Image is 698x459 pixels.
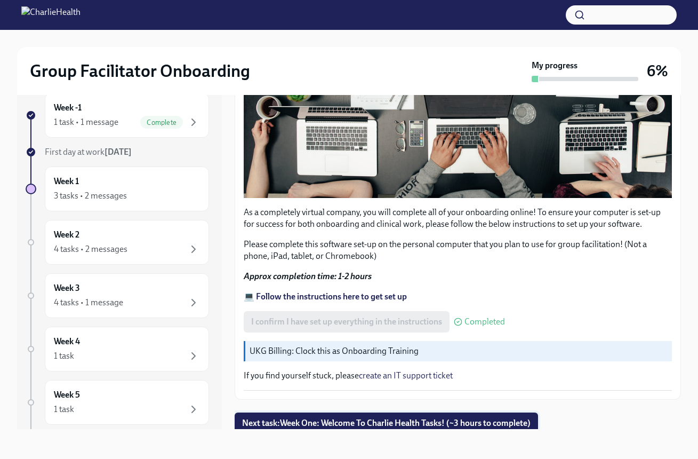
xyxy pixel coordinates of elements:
[21,6,81,23] img: CharlieHealth
[54,350,74,362] div: 1 task
[54,336,80,347] h6: Week 4
[26,273,209,318] a: Week 34 tasks • 1 message
[647,61,668,81] h3: 6%
[105,147,132,157] strong: [DATE]
[54,116,118,128] div: 1 task • 1 message
[54,176,79,187] h6: Week 1
[54,389,80,401] h6: Week 5
[54,102,82,114] h6: Week -1
[54,229,79,241] h6: Week 2
[250,345,668,357] p: UKG Billing: Clock this as Onboarding Training
[30,60,250,82] h2: Group Facilitator Onboarding
[26,380,209,425] a: Week 51 task
[26,146,209,158] a: First day at work[DATE]
[54,297,123,308] div: 4 tasks • 1 message
[54,282,80,294] h6: Week 3
[235,413,538,434] button: Next task:Week One: Welcome To Charlie Health Tasks! (~3 hours to complete)
[26,327,209,371] a: Week 41 task
[45,147,132,157] span: First day at work
[244,239,672,262] p: Please complete this software set-up on the personal computer that you plan to use for group faci...
[244,271,372,281] strong: Approx completion time: 1-2 hours
[54,190,127,202] div: 3 tasks • 2 messages
[464,318,505,326] span: Completed
[140,118,183,126] span: Complete
[26,167,209,211] a: Week 13 tasks • 2 messages
[244,370,672,382] p: If you find yourself stuck, please
[26,220,209,265] a: Week 24 tasks • 2 messages
[244,291,407,302] a: 💻 Follow the instructions here to get set up
[26,93,209,138] a: Week -11 task • 1 messageComplete
[54,243,127,255] div: 4 tasks • 2 messages
[244,207,672,230] p: As a completely virtual company, you will complete all of your onboarding online! To ensure your ...
[359,370,453,381] a: create an IT support ticket
[242,418,531,429] span: Next task : Week One: Welcome To Charlie Health Tasks! (~3 hours to complete)
[54,403,74,415] div: 1 task
[532,60,577,72] strong: My progress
